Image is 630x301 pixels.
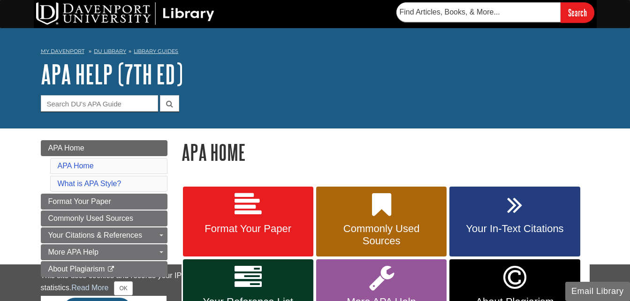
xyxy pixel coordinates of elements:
a: Commonly Used Sources [316,187,447,257]
span: Format Your Paper [48,197,111,205]
input: Find Articles, Books, & More... [396,2,561,22]
span: About Plagiarism [48,265,105,273]
a: More APA Help [41,244,167,260]
span: Commonly Used Sources [323,223,440,247]
a: Commonly Used Sources [41,211,167,226]
input: Search DU's APA Guide [41,95,158,112]
a: Your Citations & References [41,227,167,243]
a: Format Your Paper [183,187,313,257]
form: Searches DU Library's articles, books, and more [396,2,594,23]
span: APA Home [48,144,84,152]
a: DU Library [94,48,126,54]
a: What is APA Style? [58,180,121,188]
h1: APA Home [182,140,590,164]
a: Your In-Text Citations [449,187,580,257]
a: APA Help (7th Ed) [41,60,183,89]
img: DU Library [36,2,214,25]
a: APA Home [58,162,94,170]
i: This link opens in a new window [107,266,115,272]
button: Email Library [565,282,630,301]
a: About Plagiarism [41,261,167,277]
span: Format Your Paper [190,223,306,235]
a: Library Guides [134,48,178,54]
span: Your In-Text Citations [456,223,573,235]
span: Commonly Used Sources [48,214,133,222]
a: Format Your Paper [41,194,167,210]
nav: breadcrumb [41,45,590,60]
a: My Davenport [41,47,84,55]
input: Search [561,2,594,23]
a: APA Home [41,140,167,156]
span: Your Citations & References [48,231,142,239]
span: More APA Help [48,248,99,256]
